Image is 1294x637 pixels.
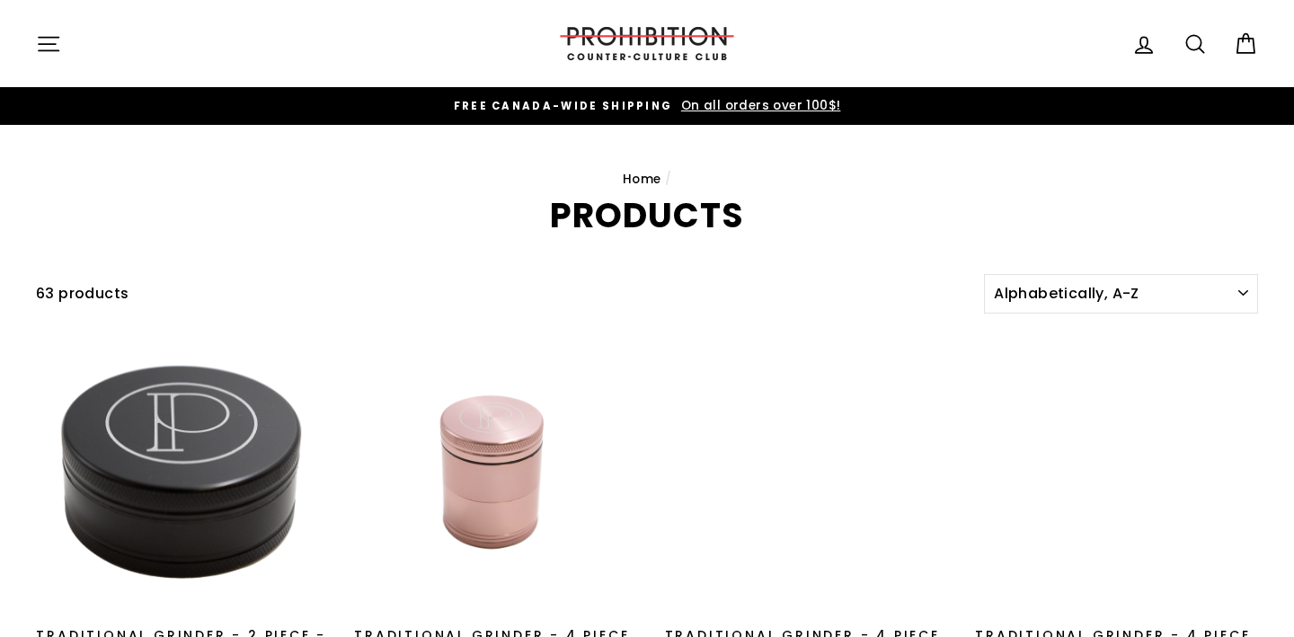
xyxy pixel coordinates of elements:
[623,171,661,188] a: Home
[454,99,673,113] span: FREE CANADA-WIDE SHIPPING
[36,199,1258,233] h1: Products
[677,97,841,114] span: On all orders over 100$!
[665,171,671,188] span: /
[36,282,978,305] div: 63 products
[36,170,1258,190] nav: breadcrumbs
[557,27,737,60] img: PROHIBITION COUNTER-CULTURE CLUB
[40,96,1254,116] a: FREE CANADA-WIDE SHIPPING On all orders over 100$!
